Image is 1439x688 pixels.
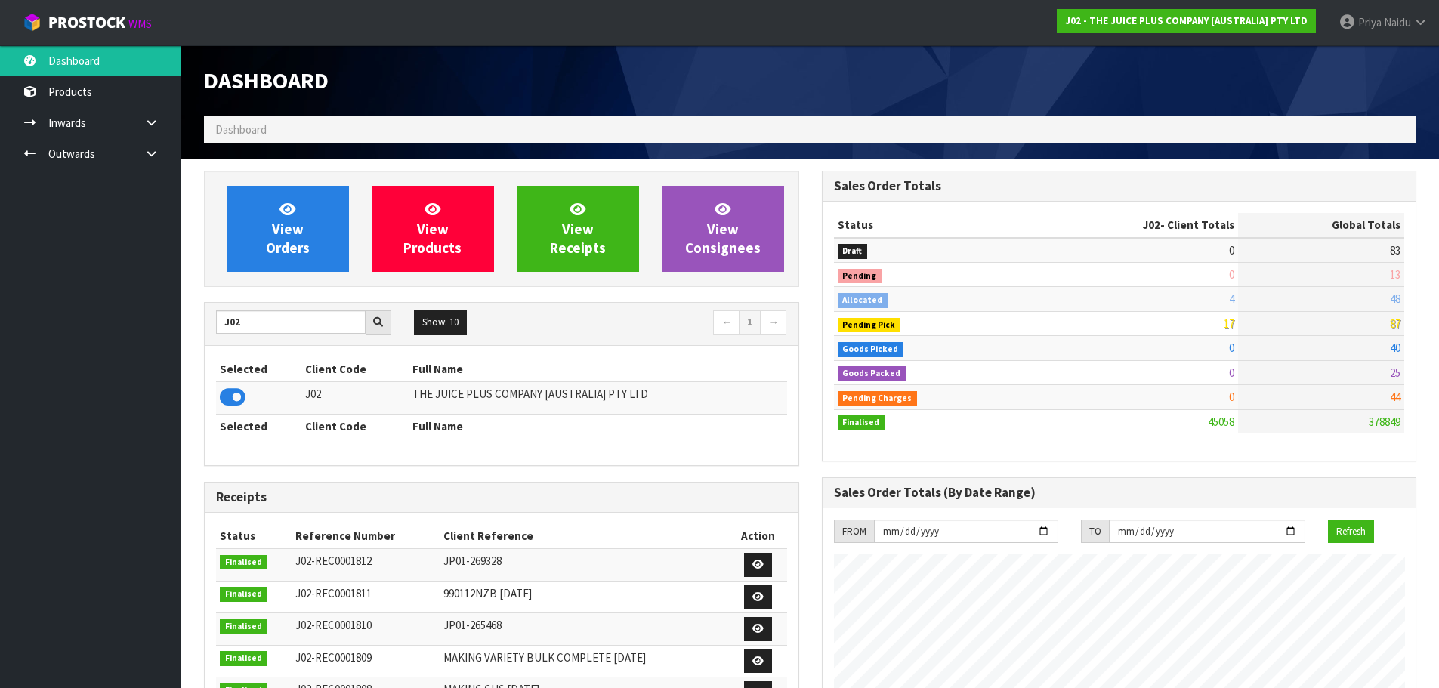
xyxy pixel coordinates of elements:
[204,66,329,94] span: Dashboard
[685,200,761,257] span: View Consignees
[1390,341,1400,355] span: 40
[1229,243,1234,258] span: 0
[1065,14,1308,27] strong: J02 - THE JUICE PLUS COMPANY [AUSTRALIA] PTY LTD
[838,342,904,357] span: Goods Picked
[216,490,787,504] h3: Receipts
[295,586,372,600] span: J02-REC0001811
[838,293,888,308] span: Allocated
[1081,520,1109,544] div: TO
[301,381,408,414] td: J02
[730,524,787,548] th: Action
[443,554,502,568] span: JP01-269328
[1229,390,1234,404] span: 0
[440,524,730,548] th: Client Reference
[220,555,267,570] span: Finalised
[1229,292,1234,306] span: 4
[1390,267,1400,282] span: 13
[1384,15,1411,29] span: Naidu
[23,13,42,32] img: cube-alt.png
[48,13,125,32] span: ProStock
[834,213,1024,237] th: Status
[550,200,606,257] span: View Receipts
[834,520,874,544] div: FROM
[409,414,787,438] th: Full Name
[295,554,372,568] span: J02-REC0001812
[739,310,761,335] a: 1
[216,414,301,438] th: Selected
[1390,390,1400,404] span: 44
[443,618,502,632] span: JP01-265468
[838,366,906,381] span: Goods Packed
[513,310,787,337] nav: Page navigation
[443,586,532,600] span: 990112NZB [DATE]
[517,186,639,272] a: ViewReceipts
[1390,243,1400,258] span: 83
[834,179,1405,193] h3: Sales Order Totals
[1238,213,1404,237] th: Global Totals
[216,524,292,548] th: Status
[292,524,440,548] th: Reference Number
[1229,366,1234,380] span: 0
[1057,9,1316,33] a: J02 - THE JUICE PLUS COMPANY [AUSTRALIA] PTY LTD
[128,17,152,31] small: WMS
[1024,213,1239,237] th: - Client Totals
[662,186,784,272] a: ViewConsignees
[414,310,467,335] button: Show: 10
[1369,415,1400,429] span: 378849
[1328,520,1374,544] button: Refresh
[838,318,901,333] span: Pending Pick
[760,310,786,335] a: →
[1358,15,1382,29] span: Priya
[295,650,372,665] span: J02-REC0001809
[1224,316,1234,331] span: 17
[838,269,882,284] span: Pending
[409,357,787,381] th: Full Name
[713,310,740,335] a: ←
[301,357,408,381] th: Client Code
[301,414,408,438] th: Client Code
[443,650,646,665] span: MAKING VARIETY BULK COMPLETE [DATE]
[838,391,918,406] span: Pending Charges
[216,310,366,334] input: Search clients
[834,486,1405,500] h3: Sales Order Totals (By Date Range)
[227,186,349,272] a: ViewOrders
[403,200,462,257] span: View Products
[215,122,267,137] span: Dashboard
[1390,366,1400,380] span: 25
[372,186,494,272] a: ViewProducts
[220,619,267,634] span: Finalised
[1390,316,1400,331] span: 87
[1143,218,1160,232] span: J02
[216,357,301,381] th: Selected
[838,415,885,430] span: Finalised
[220,651,267,666] span: Finalised
[1229,341,1234,355] span: 0
[1229,267,1234,282] span: 0
[1390,292,1400,306] span: 48
[1208,415,1234,429] span: 45058
[220,587,267,602] span: Finalised
[295,618,372,632] span: J02-REC0001810
[409,381,787,414] td: THE JUICE PLUS COMPANY [AUSTRALIA] PTY LTD
[266,200,310,257] span: View Orders
[838,244,868,259] span: Draft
